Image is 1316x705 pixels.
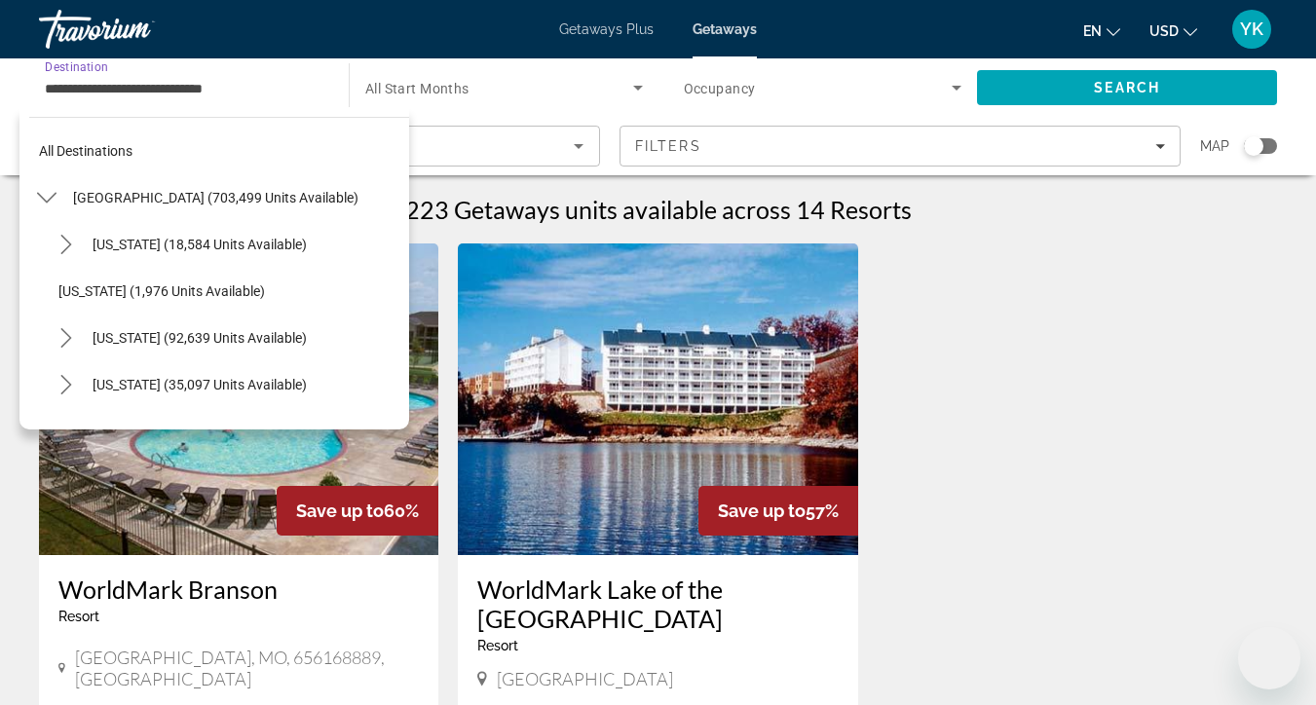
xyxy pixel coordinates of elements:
[93,377,307,392] span: [US_STATE] (35,097 units available)
[277,486,438,536] div: 60%
[63,180,409,215] button: Select destination: United States (703,499 units available)
[684,81,756,96] span: Occupancy
[49,228,83,262] button: Toggle Arizona (18,584 units available) submenu
[83,227,409,262] button: Select destination: Arizona (18,584 units available)
[1083,17,1120,45] button: Change language
[1238,627,1300,689] iframe: Кнопка запуска окна обмена сообщениями
[45,77,323,100] input: Select destination
[75,647,419,689] span: [GEOGRAPHIC_DATA], MO, 656168889, [GEOGRAPHIC_DATA]
[19,107,409,429] div: Destination options
[1149,17,1197,45] button: Change currency
[49,414,409,449] button: Select destination: Delaware (32 units available)
[405,195,912,224] h1: 223 Getaways units available across 14 Resorts
[718,501,806,521] span: Save up to
[39,4,234,55] a: Travorium
[458,243,857,555] img: WorldMark Lake of the Ozarks
[635,138,701,154] span: Filters
[93,330,307,346] span: [US_STATE] (92,639 units available)
[49,274,409,309] button: Select destination: Arkansas (1,976 units available)
[49,321,83,355] button: Toggle California (92,639 units available) submenu
[56,134,583,158] mat-select: Sort by
[977,70,1277,105] button: Search
[1200,132,1229,160] span: Map
[1240,19,1263,39] span: YK
[1149,23,1179,39] span: USD
[620,126,1181,167] button: Filters
[93,237,307,252] span: [US_STATE] (18,584 units available)
[1083,23,1102,39] span: en
[39,143,132,159] span: All destinations
[693,21,757,37] a: Getaways
[73,190,358,205] span: [GEOGRAPHIC_DATA] (703,499 units available)
[365,81,470,96] span: All Start Months
[58,609,99,624] span: Resort
[29,181,63,215] button: Toggle United States (703,499 units available) submenu
[58,283,265,299] span: [US_STATE] (1,976 units available)
[29,133,409,168] button: Select destination: All destinations
[58,575,419,604] a: WorldMark Branson
[83,320,409,355] button: Select destination: California (92,639 units available)
[296,501,384,521] span: Save up to
[1094,80,1160,95] span: Search
[559,21,654,37] a: Getaways Plus
[497,668,673,689] span: [GEOGRAPHIC_DATA]
[698,486,858,536] div: 57%
[49,368,83,402] button: Toggle Colorado (35,097 units available) submenu
[477,575,838,633] a: WorldMark Lake of the [GEOGRAPHIC_DATA]
[83,367,409,402] button: Select destination: Colorado (35,097 units available)
[477,638,518,653] span: Resort
[45,59,108,73] span: Destination
[1226,9,1277,50] button: User Menu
